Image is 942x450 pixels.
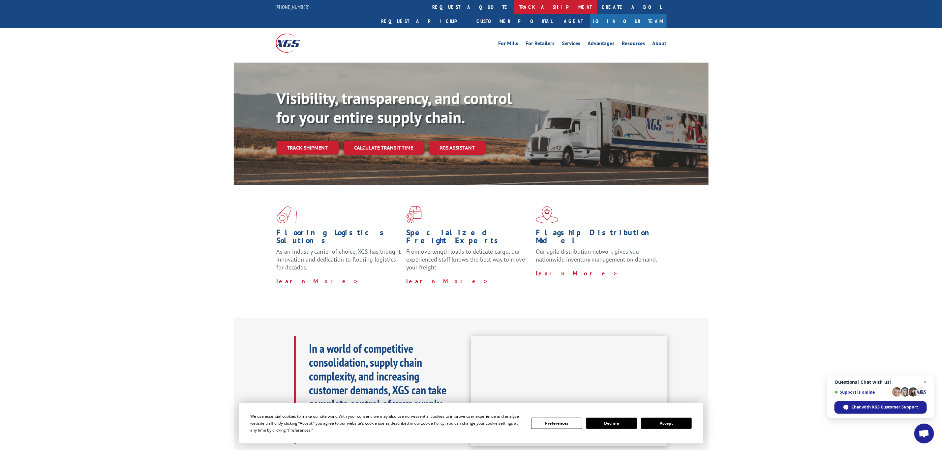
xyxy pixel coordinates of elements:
a: Learn More > [277,277,359,285]
b: Visibility, transparency, and control for your entire supply chain. [277,88,512,127]
a: Customer Portal [472,14,558,28]
button: Decline [586,418,637,429]
b: In a world of competitive consolidation, supply chain complexity, and increasing customer demands... [309,341,447,439]
a: Request a pickup [377,14,472,28]
img: xgs-icon-flagship-distribution-model-red [536,206,559,223]
h1: Flooring Logistics Solutions [277,229,401,248]
span: Close chat [921,378,929,386]
a: Services [562,41,581,48]
a: Resources [622,41,645,48]
a: Learn More > [406,277,488,285]
a: For Retailers [526,41,555,48]
a: About [653,41,667,48]
span: Cookie Policy [420,420,444,426]
a: [PHONE_NUMBER] [276,4,310,10]
a: Learn More > [536,269,618,277]
h1: Specialized Freight Experts [406,229,531,248]
a: Advantages [588,41,615,48]
iframe: XGS Logistics Solutions [471,336,667,446]
h1: Flagship Distribution Model [536,229,660,248]
a: Calculate transit time [344,141,424,155]
span: As an industry carrier of choice, XGS has brought innovation and dedication to flooring logistics... [277,248,401,271]
a: XGS ASSISTANT [429,141,486,155]
img: xgs-icon-focused-on-flooring-red [406,206,422,223]
span: Questions? Chat with us! [835,380,927,385]
span: Support is online [835,390,890,395]
img: xgs-icon-total-supply-chain-intelligence-red [277,206,297,223]
div: Chat with XGS Customer Support [835,401,927,414]
div: We use essential cookies to make our site work. With your consent, we may also use non-essential ... [250,413,523,434]
div: Cookie Consent Prompt [239,403,703,443]
a: Track shipment [277,141,339,155]
div: Open chat [914,424,934,443]
span: Chat with XGS Customer Support [852,404,918,410]
a: Join Our Team [590,14,667,28]
span: Preferences [288,427,311,433]
button: Preferences [531,418,582,429]
a: For Mills [499,41,519,48]
button: Accept [641,418,692,429]
p: From overlength loads to delicate cargo, our experienced staff knows the best way to move your fr... [406,248,531,277]
a: Agent [558,14,590,28]
span: Our agile distribution network gives you nationwide inventory management on demand. [536,248,657,263]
